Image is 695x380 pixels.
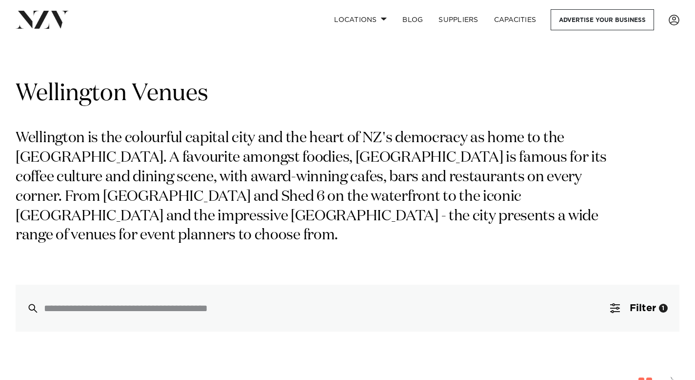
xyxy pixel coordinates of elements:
[598,285,679,332] button: Filter1
[395,9,431,30] a: BLOG
[16,79,679,109] h1: Wellington Venues
[16,11,69,28] img: nzv-logo.png
[630,303,656,313] span: Filter
[486,9,544,30] a: Capacities
[551,9,654,30] a: Advertise your business
[16,129,618,246] p: Wellington is the colourful capital city and the heart of NZ's democracy as home to the [GEOGRAPH...
[326,9,395,30] a: Locations
[431,9,486,30] a: SUPPLIERS
[659,304,668,313] div: 1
